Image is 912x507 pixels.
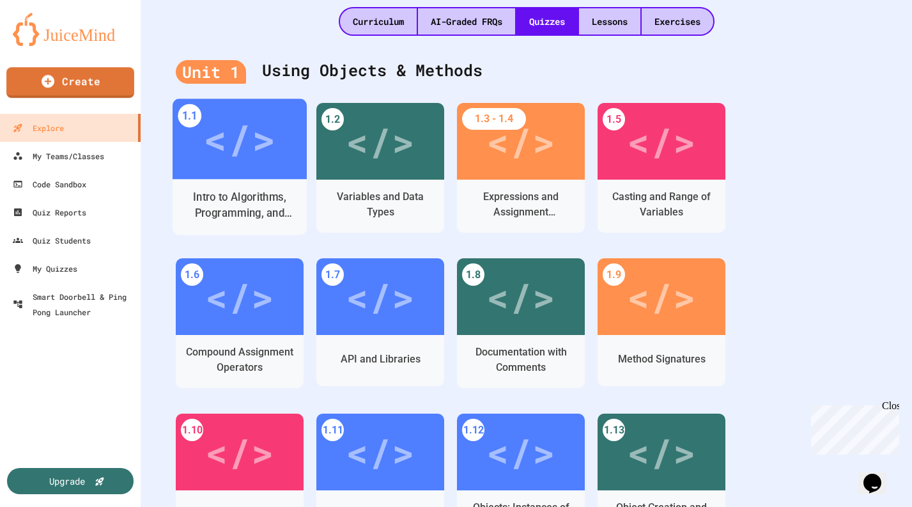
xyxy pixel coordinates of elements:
[321,419,344,441] div: 1.11
[858,456,899,494] iframe: chat widget
[579,8,640,35] div: Lessons
[49,474,85,488] div: Upgrade
[346,423,415,481] div: </>
[13,176,86,192] div: Code Sandbox
[627,268,696,325] div: </>
[462,419,484,441] div: 1.12
[205,423,274,481] div: </>
[603,419,625,441] div: 1.13
[13,261,77,276] div: My Quizzes
[462,263,484,286] div: 1.8
[321,108,344,130] div: 1.2
[346,268,415,325] div: </>
[486,268,555,325] div: </>
[486,423,555,481] div: </>
[467,189,575,220] div: Expressions and Assignment Statements
[176,60,246,84] div: Unit 1
[341,352,421,367] div: API and Libraries
[618,352,706,367] div: Method Signatures
[13,205,86,220] div: Quiz Reports
[178,104,201,128] div: 1.1
[346,113,415,170] div: </>
[340,8,417,35] div: Curriculum
[516,8,578,35] div: Quizzes
[13,289,135,320] div: Smart Doorbell & Ping Pong Launcher
[321,263,344,286] div: 1.7
[603,263,625,286] div: 1.9
[13,120,64,136] div: Explore
[467,345,575,375] div: Documentation with Comments
[176,45,877,97] div: Using Objects & Methods
[13,148,104,164] div: My Teams/Classes
[607,189,716,220] div: Casting and Range of Variables
[462,108,526,130] div: 1.3 - 1.4
[205,268,274,325] div: </>
[806,400,899,455] iframe: chat widget
[603,108,625,130] div: 1.5
[181,263,203,286] div: 1.6
[642,8,713,35] div: Exercises
[627,113,696,170] div: </>
[185,345,294,375] div: Compound Assignment Operators
[6,67,134,98] a: Create
[5,5,88,81] div: Chat with us now!Close
[486,113,555,170] div: </>
[418,8,515,35] div: AI-Graded FRQs
[13,13,128,46] img: logo-orange.svg
[183,189,297,221] div: Intro to Algorithms, Programming, and Compilers
[627,423,696,481] div: </>
[326,189,435,220] div: Variables and Data Types
[181,419,203,441] div: 1.10
[203,109,275,169] div: </>
[13,233,91,248] div: Quiz Students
